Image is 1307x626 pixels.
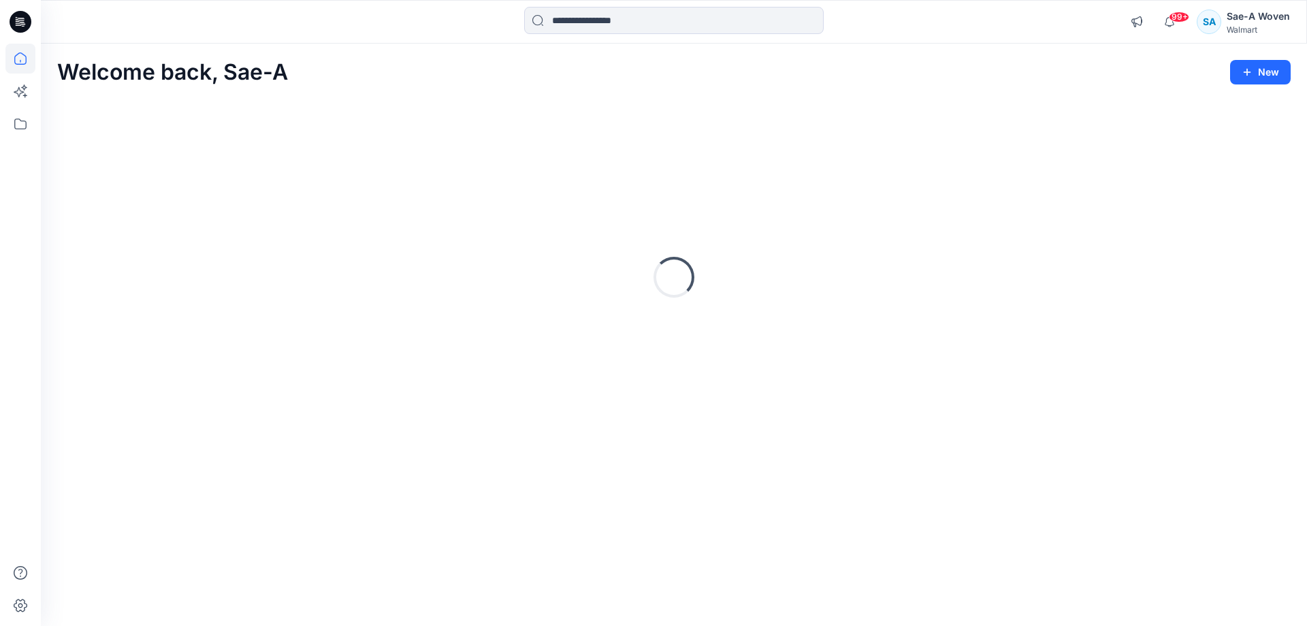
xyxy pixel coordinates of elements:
div: SA [1197,10,1221,34]
span: 99+ [1169,12,1189,22]
h2: Welcome back, Sae-A [57,60,288,85]
div: Sae-A Woven [1227,8,1290,25]
div: Walmart [1227,25,1290,35]
button: New [1230,60,1291,84]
